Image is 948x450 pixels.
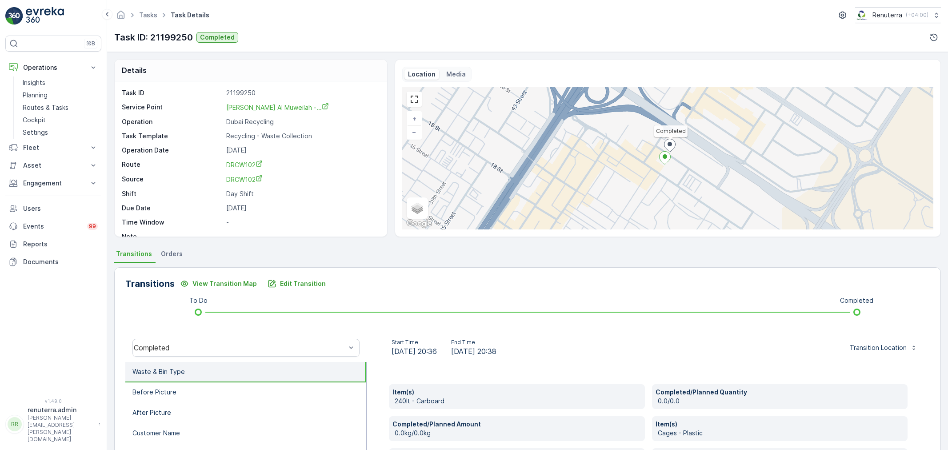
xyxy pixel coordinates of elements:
a: DRCW102 [226,160,378,169]
div: RR [8,417,22,431]
p: Task ID: 21199250 [114,31,193,44]
button: Renuterra(+04:00) [855,7,941,23]
a: Events99 [5,217,101,235]
p: Source [122,175,223,184]
button: Operations [5,59,101,76]
p: Item(s) [656,420,904,429]
p: ⌘B [86,40,95,47]
a: Users [5,200,101,217]
button: RRrenuterra.admin[PERSON_NAME][EMAIL_ADDRESS][PERSON_NAME][DOMAIN_NAME] [5,406,101,443]
p: Users [23,204,98,213]
button: Completed [196,32,238,43]
p: Service Point [122,103,223,112]
p: To Do [189,296,208,305]
p: Cockpit [23,116,46,125]
a: Tasks [139,11,157,19]
span: v 1.49.0 [5,398,101,404]
p: Transition Location [850,343,907,352]
p: Task ID [122,88,223,97]
p: Engagement [23,179,84,188]
p: Asset [23,161,84,170]
p: [DATE] [226,146,378,155]
button: Asset [5,157,101,174]
a: Zoom Out [408,125,421,139]
a: Lulu Hypermarket Al Muweilah -... [226,103,329,112]
p: Completed [200,33,235,42]
span: DRCW102 [226,176,263,183]
p: Cages - Plastic [658,429,904,438]
p: Documents [23,257,98,266]
p: After Picture [132,408,171,417]
p: Route [122,160,223,169]
a: View Fullscreen [408,92,421,106]
p: Operation [122,117,223,126]
p: [PERSON_NAME][EMAIL_ADDRESS][PERSON_NAME][DOMAIN_NAME] [28,414,94,443]
button: Transition Location [844,341,923,355]
p: Customer Name [132,429,180,438]
p: - [226,218,378,227]
a: Layers [408,198,427,218]
a: Insights [19,76,101,89]
p: End Time [451,339,496,346]
p: Insights [23,78,45,87]
p: Planning [23,91,48,100]
p: Completed [840,296,873,305]
p: View Transition Map [192,279,257,288]
p: 21199250 [226,88,378,97]
p: Renuterra [872,11,902,20]
p: Day Shift [226,189,378,198]
button: View Transition Map [175,277,262,291]
span: [DATE] 20:36 [392,346,437,357]
p: Routes & Tasks [23,103,68,112]
span: − [412,128,416,136]
a: Zoom In [408,112,421,125]
p: renuterra.admin [28,406,94,414]
p: Completed/Planned Quantity [656,388,904,397]
a: DRCW102 [226,175,378,184]
p: 240lt - Carboard [395,397,641,406]
img: Screenshot_2024-07-26_at_13.33.01.png [855,10,869,20]
button: Edit Transition [262,277,331,291]
p: Media [446,70,466,79]
p: Details [122,65,147,76]
p: Recycling - Waste Collection [226,132,378,141]
a: Reports [5,235,101,253]
p: - [226,232,378,241]
p: Note [122,232,223,241]
p: Fleet [23,143,84,152]
img: logo [5,7,23,25]
p: 99 [89,223,96,230]
img: logo_light-DOdMpM7g.png [26,7,64,25]
p: Time Window [122,218,223,227]
p: 0.0kg/0.0kg [395,429,641,438]
span: [DATE] 20:38 [451,346,496,357]
span: Task Details [169,11,211,20]
a: Planning [19,89,101,101]
img: Google [404,218,434,229]
p: Task Template [122,132,223,141]
p: [DATE] [226,204,378,213]
span: Transitions [116,249,152,258]
p: Before Picture [132,388,176,397]
p: Transitions [125,277,175,290]
p: Operation Date [122,146,223,155]
a: Open this area in Google Maps (opens a new window) [404,218,434,229]
p: 0.0/0.0 [658,397,904,406]
p: ( +04:00 ) [906,12,928,19]
p: Start Time [392,339,437,346]
span: DRCW102 [226,161,263,169]
span: + [412,115,416,122]
span: [PERSON_NAME] Al Muweilah -... [226,104,329,111]
p: Location [408,70,436,79]
p: Due Date [122,204,223,213]
p: Operations [23,63,84,72]
p: Events [23,222,82,231]
div: Completed [134,344,346,352]
p: Reports [23,240,98,249]
p: Shift [122,189,223,198]
p: Completed/Planned Amount [392,420,641,429]
p: Item(s) [392,388,641,397]
a: Routes & Tasks [19,101,101,114]
a: Documents [5,253,101,271]
p: Waste & Bin Type [132,367,185,376]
